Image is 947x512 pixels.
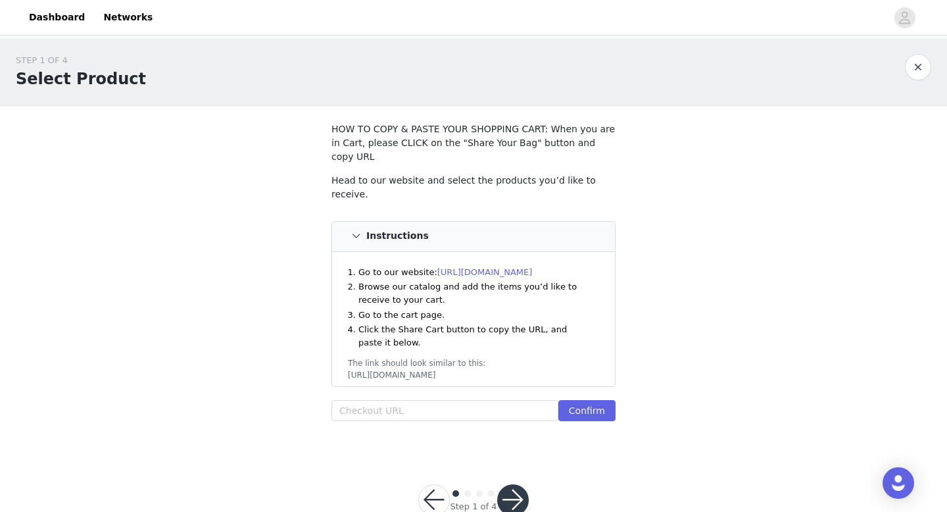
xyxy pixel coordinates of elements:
button: Confirm [558,400,616,421]
h4: Instructions [366,231,429,242]
li: Browse our catalog and add the items you’d like to receive to your cart. [358,280,593,306]
a: [URL][DOMAIN_NAME] [437,267,533,277]
li: Go to the cart page. [358,309,593,322]
h1: Select Product [16,67,146,91]
div: avatar [898,7,911,28]
div: [URL][DOMAIN_NAME] [348,369,599,381]
li: Click the Share Cart button to copy the URL, and paste it below. [358,323,593,349]
input: Checkout URL [331,400,558,421]
p: Head to our website and select the products you’d like to receive. [331,174,616,201]
div: The link should look similar to this: [348,357,599,369]
div: Open Intercom Messenger [883,467,914,499]
li: Go to our website: [358,266,593,279]
div: STEP 1 OF 4 [16,54,146,67]
p: HOW TO COPY & PASTE YOUR SHOPPING CART: When you are in Cart, please CLICK on the "Share Your Bag... [331,122,616,164]
a: Networks [95,3,160,32]
a: Dashboard [21,3,93,32]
